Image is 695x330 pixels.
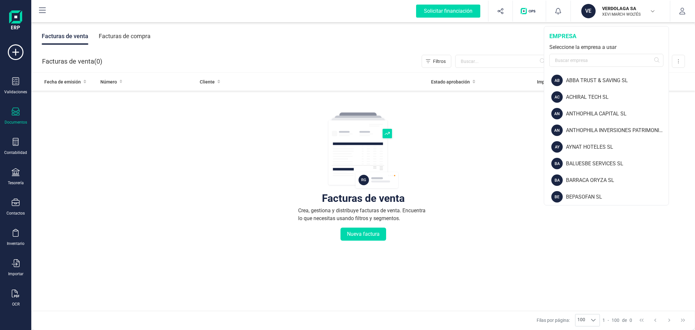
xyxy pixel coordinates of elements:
[4,89,27,95] div: Validaciones
[677,314,689,326] button: Last Page
[100,79,117,85] span: Número
[549,32,663,41] div: empresa
[566,176,669,184] div: BARRACA ORYZA SL
[521,8,538,14] img: Logo de OPS
[416,5,480,18] div: Solicitar financiación
[579,1,662,22] button: VEVERDOLAGA SAXEVI MARCH WOLTÉS
[408,1,488,22] button: Solicitar financiación
[5,120,27,125] div: Documentos
[549,54,663,67] input: Buscar empresa
[566,143,669,151] div: AYNAT HOTELES SL
[96,57,100,66] span: 0
[517,1,542,22] button: Logo de OPS
[551,191,563,202] div: BE
[42,28,88,45] div: Facturas de venta
[549,43,663,51] div: Seleccione la empresa a usar
[649,314,661,326] button: Previous Page
[9,10,22,31] img: Logo Finanedi
[612,317,619,323] span: 100
[200,79,215,85] span: Cliente
[42,55,102,68] div: Facturas de venta ( )
[551,91,563,103] div: AC
[551,108,563,119] div: AN
[551,174,563,186] div: BA
[551,141,563,153] div: AY
[12,302,20,307] div: OCR
[663,314,675,326] button: Next Page
[44,79,81,85] span: Fecha de emisión
[7,241,24,246] div: Inventario
[298,207,428,222] div: Crea, gestiona y distribuye facturas de venta. Encuentra lo que necesitas usando filtros y segmen...
[581,4,596,18] div: VE
[322,195,405,202] div: Facturas de venta
[340,228,386,241] button: Nueva factura
[8,180,24,186] div: Tesorería
[327,112,399,190] img: img-empty-table.svg
[422,55,451,68] button: Filtros
[537,79,553,85] span: Importe
[433,58,446,65] span: Filtros
[537,314,600,326] div: Filas por página:
[566,77,669,84] div: ABBA TRUST & SAVING SL
[99,28,151,45] div: Facturas de compra
[602,5,654,12] p: VERDOLAGA SA
[575,314,587,326] span: 100
[455,55,549,68] input: Buscar...
[566,93,669,101] div: ACHIRAL TECH SL
[8,271,23,277] div: Importar
[602,317,632,323] div: -
[551,158,563,169] div: BA
[602,12,654,17] p: XEVI MARCH WOLTÉS
[566,193,669,201] div: BEPASOFAN SL
[551,125,563,136] div: AN
[566,110,669,118] div: ANTHOPHILA CAPITAL SL
[566,127,669,134] div: ANTHOPHILA INVERSIONES PATRIMONIALES SL
[4,150,27,155] div: Contabilidad
[431,79,470,85] span: Estado aprobación
[630,317,632,323] span: 0
[551,75,563,86] div: AB
[635,314,648,326] button: First Page
[566,160,669,168] div: BALUESBE SERVICES SL
[622,317,627,323] span: de
[602,317,605,323] span: 1
[7,211,25,216] div: Contactos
